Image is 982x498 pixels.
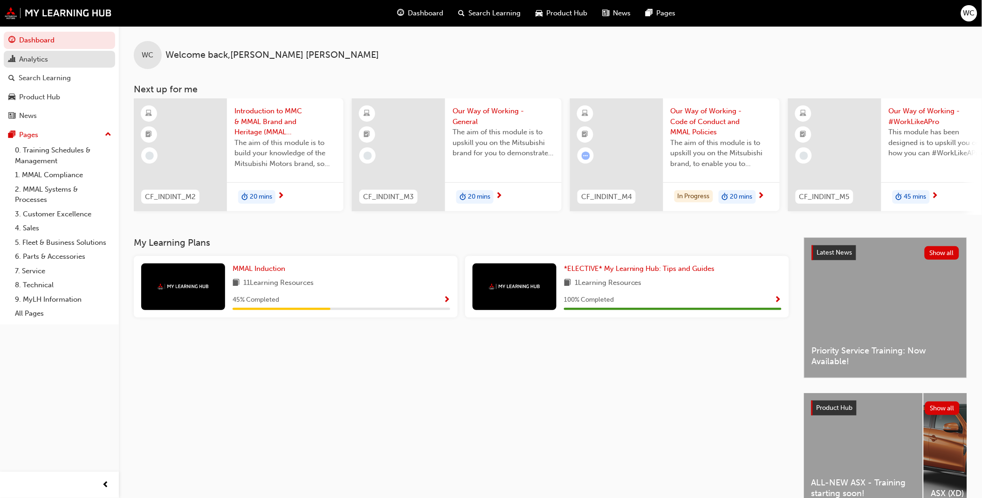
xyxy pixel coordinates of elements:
[804,237,967,378] a: Latest NewsShow allPriority Service Training: Now Available!
[243,277,314,289] span: 11 Learning Resources
[529,4,595,23] a: car-iconProduct Hub
[11,235,115,250] a: 5. Fleet & Business Solutions
[4,126,115,144] button: Pages
[646,7,653,19] span: pages-icon
[671,138,772,169] span: The aim of this module is to upskill you on the Mitsubishi brand, to enable you to demonstrate an...
[11,143,115,168] a: 0. Training Schedules & Management
[582,129,589,141] span: booktick-icon
[11,207,115,221] a: 3. Customer Excellence
[812,346,959,367] span: Priority Service Training: Now Available!
[11,182,115,207] a: 2. MMAL Systems & Processes
[570,98,780,211] a: CF_INDINT_M4Our Way of Working - Code of Conduct and MMAL PoliciesThe aim of this module is to up...
[398,7,405,19] span: guage-icon
[799,192,850,202] span: CF_INDINT_M5
[564,264,715,273] span: *ELECTIVE* My Learning Hub: Tips and Guides
[103,479,110,491] span: prev-icon
[775,296,782,304] span: Show Progress
[105,129,111,141] span: up-icon
[453,127,554,159] span: The aim of this module is to upskill you on the Mitsubishi brand for you to demonstrate the same ...
[364,108,371,120] span: learningResourceType_ELEARNING-icon
[352,98,562,211] a: CF_INDINT_M3Our Way of Working - GeneralThe aim of this module is to upskill you on the Mitsubish...
[4,69,115,87] a: Search Learning
[8,131,15,139] span: pages-icon
[4,30,115,126] button: DashboardAnalyticsSearch LearningProduct HubNews
[722,191,728,203] span: duration-icon
[775,294,782,306] button: Show Progress
[19,111,37,121] div: News
[564,295,614,305] span: 100 % Completed
[582,152,590,160] span: learningRecordVerb_ATTEMPT-icon
[142,50,154,61] span: WC
[364,129,371,141] span: booktick-icon
[817,404,853,412] span: Product Hub
[233,295,279,305] span: 45 % Completed
[11,278,115,292] a: 8. Technical
[925,401,960,415] button: Show all
[233,263,289,274] a: MMAL Induction
[119,84,982,95] h3: Next up for me
[582,108,589,120] span: learningResourceType_ELEARNING-icon
[443,294,450,306] button: Show Progress
[363,192,414,202] span: CF_INDINT_M3
[134,237,789,248] h3: My Learning Plans
[8,55,15,64] span: chart-icon
[613,8,631,19] span: News
[469,8,521,19] span: Search Learning
[451,4,529,23] a: search-iconSearch Learning
[961,5,977,21] button: WC
[19,92,60,103] div: Product Hub
[233,277,240,289] span: book-icon
[8,36,15,45] span: guage-icon
[603,7,610,19] span: news-icon
[758,192,765,201] span: next-icon
[547,8,588,19] span: Product Hub
[460,191,466,203] span: duration-icon
[639,4,683,23] a: pages-iconPages
[11,221,115,235] a: 4. Sales
[158,284,209,290] img: mmal
[19,73,71,83] div: Search Learning
[146,108,152,120] span: learningResourceType_ELEARNING-icon
[812,245,959,260] a: Latest NewsShow all
[595,4,639,23] a: news-iconNews
[800,108,807,120] span: learningResourceType_ELEARNING-icon
[234,106,336,138] span: Introduction to MMC & MMAL Brand and Heritage (MMAL Induction)
[443,296,450,304] span: Show Progress
[11,264,115,278] a: 7. Service
[657,8,676,19] span: Pages
[250,192,272,202] span: 20 mins
[146,129,152,141] span: booktick-icon
[145,152,154,160] span: learningRecordVerb_NONE-icon
[8,93,15,102] span: car-icon
[674,190,713,203] div: In Progress
[963,8,975,19] span: WC
[5,7,112,19] img: mmal
[11,168,115,182] a: 1. MMAL Compliance
[134,98,343,211] a: CF_INDINT_M2Introduction to MMC & MMAL Brand and Heritage (MMAL Induction)The aim of this module ...
[575,277,642,289] span: 1 Learning Resources
[408,8,444,19] span: Dashboard
[811,401,960,415] a: Product HubShow all
[277,192,284,201] span: next-icon
[165,50,379,61] span: Welcome back , [PERSON_NAME] [PERSON_NAME]
[11,249,115,264] a: 6. Parts & Accessories
[19,130,38,140] div: Pages
[453,106,554,127] span: Our Way of Working - General
[800,129,807,141] span: booktick-icon
[390,4,451,23] a: guage-iconDashboard
[4,32,115,49] a: Dashboard
[536,7,543,19] span: car-icon
[234,138,336,169] span: The aim of this module is to build your knowledge of the Mitsubishi Motors brand, so you can demo...
[904,192,927,202] span: 45 mins
[817,249,852,256] span: Latest News
[730,192,753,202] span: 20 mins
[495,192,502,201] span: next-icon
[932,192,939,201] span: next-icon
[19,54,48,65] div: Analytics
[896,191,902,203] span: duration-icon
[4,107,115,124] a: News
[671,106,772,138] span: Our Way of Working - Code of Conduct and MMAL Policies
[4,51,115,68] a: Analytics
